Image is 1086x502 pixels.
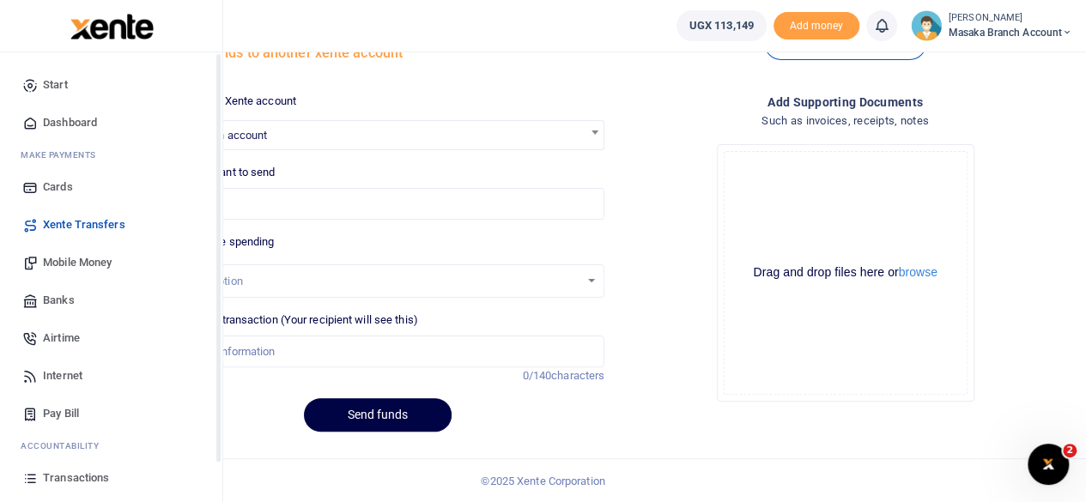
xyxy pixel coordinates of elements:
iframe: Intercom live chat [1028,444,1069,485]
div: Drag and drop files here or [725,264,967,281]
a: profile-user [PERSON_NAME] Masaka Branch Account [911,10,1072,41]
span: Start [43,76,68,94]
a: logo-small logo-large logo-large [69,19,154,32]
span: 0/140 [523,369,552,382]
label: Memo for this transaction (Your recipient will see this) [150,311,418,329]
span: Pay Bill [43,405,79,422]
span: Search for an account [151,121,604,148]
span: Transactions [43,469,109,487]
a: Transactions [14,459,209,497]
div: Select an option [163,273,579,290]
span: countability [33,439,99,452]
input: UGX [150,188,604,221]
span: Cards [43,178,73,196]
span: Dashboard [43,114,97,131]
li: Wallet ballance [670,10,774,41]
a: Cards [14,168,209,206]
h4: Add supporting Documents [618,93,1072,112]
li: M [14,142,209,168]
a: Add money [774,18,859,31]
span: Search for an account [150,120,604,150]
a: Banks [14,281,209,319]
a: Start [14,66,209,104]
span: 2 [1063,444,1077,457]
span: Mobile Money [43,254,112,271]
span: Masaka Branch Account [949,25,1072,40]
span: Add money [774,12,859,40]
a: Pay Bill [14,395,209,432]
img: logo-large [70,14,154,39]
a: Xente Transfers [14,206,209,244]
h4: Such as invoices, receipts, notes [618,112,1072,130]
h5: Transfer funds to another xente account [150,45,604,62]
span: characters [551,369,604,382]
span: Internet [43,367,82,384]
div: File Uploader [717,144,974,402]
button: browse [899,266,937,278]
a: Dashboard [14,104,209,142]
input: Enter extra information [150,336,604,368]
a: Mobile Money [14,244,209,281]
span: Airtime [43,330,80,347]
img: profile-user [911,10,942,41]
span: UGX 113,149 [689,17,754,34]
a: UGX 113,149 [676,10,767,41]
li: Ac [14,432,209,459]
span: ake Payments [29,148,96,161]
li: Toup your wallet [774,12,859,40]
span: Xente Transfers [43,216,125,233]
a: Internet [14,357,209,395]
small: [PERSON_NAME] [949,11,1072,26]
span: Banks [43,292,75,309]
a: Airtime [14,319,209,357]
button: Send funds [304,398,452,432]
